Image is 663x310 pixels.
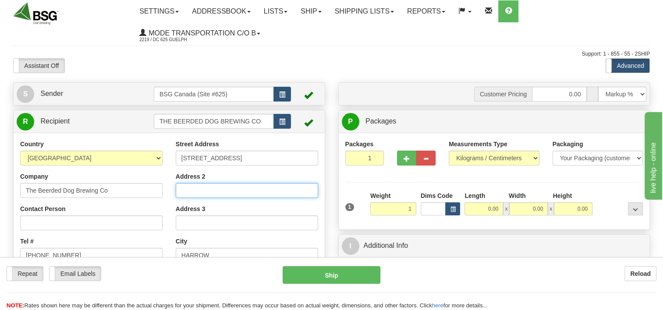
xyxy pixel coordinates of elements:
[283,266,380,284] button: Ship
[176,151,318,166] input: Enter a location
[257,0,294,22] a: Lists
[630,270,651,277] b: Reload
[154,87,274,102] input: Sender Id
[20,172,48,181] label: Company
[139,35,205,44] span: 2219 / DC 625 Guelph
[628,202,643,215] div: ...
[345,203,355,211] span: 1
[50,267,101,281] label: Email Labels
[40,117,70,125] span: Recipient
[146,29,256,37] span: Mode Transportation c/o B
[40,90,63,97] span: Sender
[17,113,138,130] a: R Recipient
[7,267,43,281] label: Repeat
[154,114,274,129] input: Recipient Id
[14,59,64,73] label: Assistant Off
[449,140,507,148] label: Measurements Type
[176,172,206,181] label: Address 2
[365,117,396,125] span: Packages
[185,0,257,22] a: Addressbook
[20,204,65,213] label: Contact Person
[17,85,154,103] a: S Sender
[624,266,656,281] button: Reload
[342,237,647,255] a: IAdditional Info
[7,302,24,309] span: NOTE:
[342,237,359,255] span: I
[17,85,34,103] span: S
[176,237,187,246] label: City
[7,5,81,16] div: live help - online
[643,110,662,200] iframe: chat widget
[474,87,532,102] span: Customer Pricing
[13,50,650,58] div: Support: 1 - 855 - 55 - 2SHIP
[176,140,219,148] label: Street Address
[328,0,401,22] a: Shipping lists
[345,140,374,148] label: Packages
[401,0,452,22] a: Reports
[342,113,359,130] span: P
[133,0,185,22] a: Settings
[176,204,206,213] label: Address 3
[370,191,390,200] label: Weight
[20,237,34,246] label: Tel #
[342,113,647,130] a: P Packages
[553,191,572,200] label: Height
[503,202,509,215] span: x
[133,22,267,44] a: Mode Transportation c/o B 2219 / DC 625 Guelph
[464,191,485,200] label: Length
[421,191,453,200] label: Dims Code
[432,302,443,309] a: here
[606,59,649,73] label: Advanced
[13,2,58,25] img: logo2219.jpg
[17,113,34,130] span: R
[509,191,526,200] label: Width
[553,140,583,148] label: Packaging
[20,140,44,148] label: Country
[294,0,328,22] a: Ship
[548,202,554,215] span: x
